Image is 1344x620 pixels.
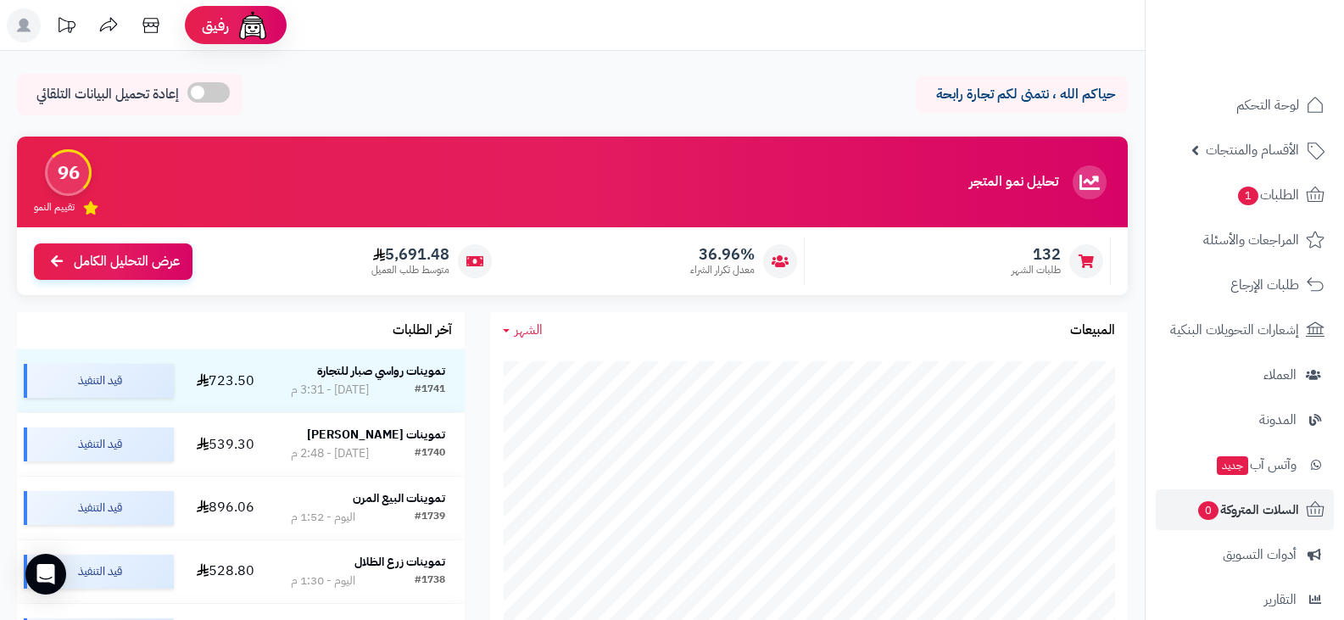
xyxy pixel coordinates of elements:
[1156,175,1334,215] a: الطلبات1
[969,175,1058,190] h3: تحليل نمو المتجر
[1230,273,1299,297] span: طلبات الإرجاع
[45,8,87,47] a: تحديثات المنصة
[1206,138,1299,162] span: الأقسام والمنتجات
[415,445,445,462] div: #1740
[1223,543,1297,567] span: أدوات التسويق
[353,489,445,507] strong: تموينات البيع المرن
[307,426,445,444] strong: تموينات [PERSON_NAME]
[929,85,1115,104] p: حياكم الله ، نتمنى لكم تجارة رابحة
[1156,579,1334,620] a: التقارير
[181,413,271,476] td: 539.30
[34,200,75,215] span: تقييم النمو
[1259,408,1297,432] span: المدونة
[1156,444,1334,485] a: وآتس آبجديد
[36,85,179,104] span: إعادة تحميل البيانات التلقائي
[1196,498,1299,522] span: السلات المتروكة
[415,573,445,589] div: #1738
[1156,85,1334,126] a: لوحة التحكم
[181,540,271,603] td: 528.80
[515,320,543,340] span: الشهر
[1156,355,1334,395] a: العملاء
[415,509,445,526] div: #1739
[371,263,449,277] span: متوسط طلب العميل
[24,364,174,398] div: قيد التنفيذ
[690,245,755,264] span: 36.96%
[1156,220,1334,260] a: المراجعات والأسئلة
[393,323,452,338] h3: آخر الطلبات
[1236,93,1299,117] span: لوحة التحكم
[291,509,355,526] div: اليوم - 1:52 م
[202,15,229,36] span: رفيق
[24,555,174,589] div: قيد التنفيذ
[1156,265,1334,305] a: طلبات الإرجاع
[24,491,174,525] div: قيد التنفيذ
[1156,399,1334,440] a: المدونة
[1156,310,1334,350] a: إشعارات التحويلات البنكية
[181,349,271,412] td: 723.50
[1236,183,1299,207] span: الطلبات
[415,382,445,399] div: #1741
[1156,489,1334,530] a: السلات المتروكة0
[291,382,369,399] div: [DATE] - 3:31 م
[34,243,192,280] a: عرض التحليل الكامل
[291,573,355,589] div: اليوم - 1:30 م
[25,554,66,595] div: Open Intercom Messenger
[690,263,755,277] span: معدل تكرار الشراء
[74,252,180,271] span: عرض التحليل الكامل
[236,8,270,42] img: ai-face.png
[24,427,174,461] div: قيد التنفيذ
[1170,318,1299,342] span: إشعارات التحويلات البنكية
[503,321,543,340] a: الشهر
[1215,453,1297,477] span: وآتس آب
[1229,13,1328,48] img: logo-2.png
[1198,501,1219,520] span: 0
[1263,363,1297,387] span: العملاء
[317,362,445,380] strong: تموينات رواسي صبار للتجارة
[1203,228,1299,252] span: المراجعات والأسئلة
[1238,187,1258,205] span: 1
[181,477,271,539] td: 896.06
[1217,456,1248,475] span: جديد
[1012,263,1061,277] span: طلبات الشهر
[354,553,445,571] strong: تموينات زرع الظلال
[291,445,369,462] div: [DATE] - 2:48 م
[1012,245,1061,264] span: 132
[1264,588,1297,612] span: التقارير
[371,245,449,264] span: 5,691.48
[1070,323,1115,338] h3: المبيعات
[1156,534,1334,575] a: أدوات التسويق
